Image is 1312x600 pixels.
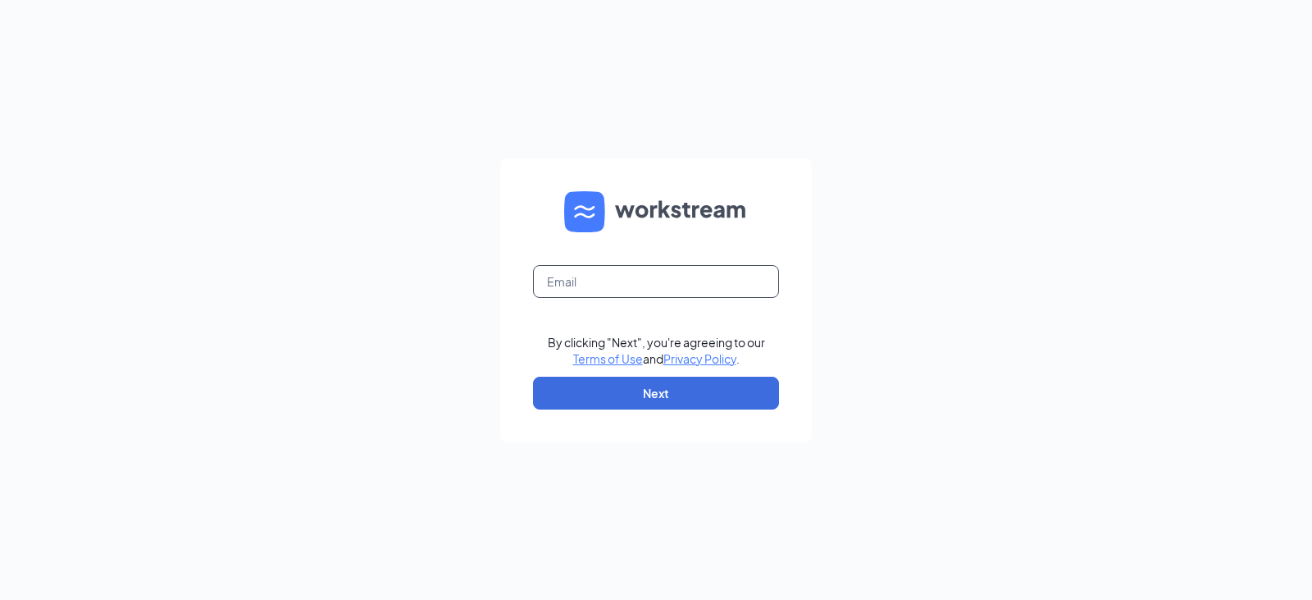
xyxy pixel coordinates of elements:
div: By clicking "Next", you're agreeing to our and . [548,334,765,367]
img: WS logo and Workstream text [564,191,748,232]
input: Email [533,265,779,298]
button: Next [533,377,779,410]
a: Privacy Policy [663,351,736,366]
a: Terms of Use [573,351,643,366]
